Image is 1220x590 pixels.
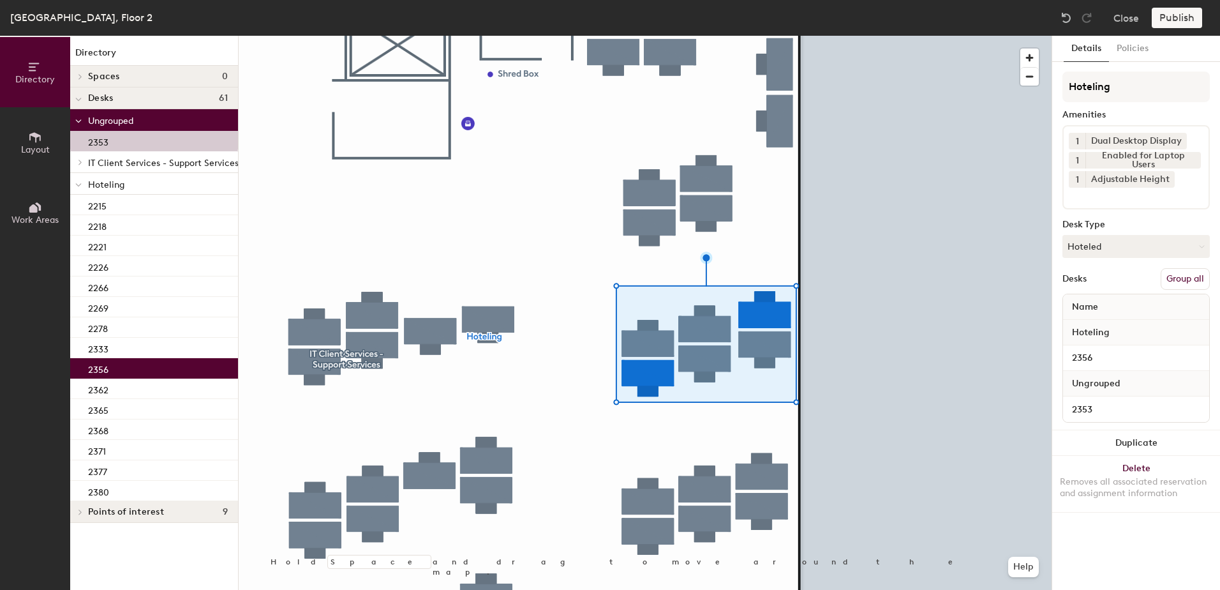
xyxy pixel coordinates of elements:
p: 2221 [88,238,107,253]
div: Desk Type [1062,220,1210,230]
p: 2365 [88,402,108,416]
span: Hoteling [1066,321,1116,344]
span: 1 [1076,135,1079,148]
p: 2218 [88,218,107,232]
p: 2353 [88,133,108,148]
span: Name [1066,296,1105,319]
button: Duplicate [1052,430,1220,456]
span: Layout [21,144,50,155]
p: 2371 [88,442,106,457]
span: 61 [219,93,228,103]
span: Hoteling [88,179,124,190]
div: Adjustable Height [1085,171,1175,188]
div: Desks [1062,274,1087,284]
span: Directory [15,74,55,85]
button: Hoteled [1062,235,1210,258]
p: 2368 [88,422,108,437]
span: Ungrouped [1066,372,1127,395]
button: Close [1113,8,1139,28]
input: Unnamed desk [1066,400,1207,418]
p: 2362 [88,381,108,396]
p: 2215 [88,197,107,212]
p: 2269 [88,299,108,314]
p: 2356 [88,361,108,375]
div: Dual Desktop Display [1085,133,1187,149]
p: 2226 [88,259,108,273]
div: Amenities [1062,110,1210,120]
button: 1 [1069,171,1085,188]
p: 2380 [88,483,109,498]
span: Desks [88,93,113,103]
p: 2266 [88,279,108,294]
button: 1 [1069,133,1085,149]
p: 2333 [88,340,108,355]
button: Policies [1109,36,1156,62]
span: 1 [1076,173,1079,186]
div: Removes all associated reservation and assignment information [1060,476,1212,499]
span: Ungrouped [88,116,133,126]
span: 9 [223,507,228,517]
img: Undo [1060,11,1073,24]
span: Work Areas [11,215,59,225]
button: Group all [1161,268,1210,290]
div: [GEOGRAPHIC_DATA], Floor 2 [10,10,152,26]
button: 1 [1069,152,1085,169]
img: Redo [1080,11,1093,24]
span: 1 [1076,154,1079,167]
button: Details [1064,36,1109,62]
button: Help [1008,557,1039,577]
div: Enabled for Laptop Users [1085,152,1201,169]
span: Points of interest [88,507,164,517]
input: Unnamed desk [1066,349,1207,367]
p: 2278 [88,320,108,335]
span: 0 [222,72,228,82]
p: 2377 [88,463,107,478]
button: DeleteRemoves all associated reservation and assignment information [1052,456,1220,512]
span: IT Client Services - Support Services [88,158,239,169]
span: Spaces [88,72,120,82]
h1: Directory [70,46,238,66]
